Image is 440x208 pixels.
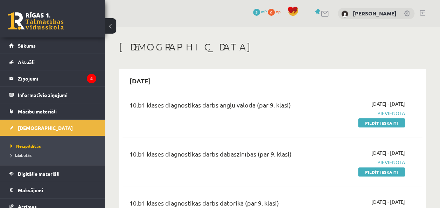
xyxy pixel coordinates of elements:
[268,9,284,14] a: 0 xp
[18,108,57,115] span: Mācību materiāli
[320,110,405,117] span: Pievienota
[371,198,405,206] span: [DATE] - [DATE]
[9,120,96,136] a: [DEMOGRAPHIC_DATA]
[18,171,60,177] span: Digitālie materiāli
[268,9,275,16] span: 0
[119,41,426,53] h1: [DEMOGRAPHIC_DATA]
[371,149,405,157] span: [DATE] - [DATE]
[18,70,96,86] legend: Ziņojumi
[253,9,267,14] a: 2 mP
[130,100,310,113] div: 10.b1 klases diagnostikas darbs angļu valodā (par 9. klasi)
[8,12,64,30] a: Rīgas 1. Tālmācības vidusskola
[9,37,96,54] a: Sākums
[123,72,158,89] h2: [DATE]
[9,166,96,182] a: Digitālie materiāli
[341,11,348,18] img: Roberts Homenko
[11,143,98,149] a: Neizpildītās
[371,100,405,108] span: [DATE] - [DATE]
[18,42,36,49] span: Sākums
[358,167,405,176] a: Pildīt ieskaiti
[9,70,96,86] a: Ziņojumi4
[11,152,32,158] span: Izlabotās
[11,143,41,149] span: Neizpildītās
[9,87,96,103] a: Informatīvie ziņojumi
[11,152,98,158] a: Izlabotās
[353,10,397,17] a: [PERSON_NAME]
[18,125,73,131] span: [DEMOGRAPHIC_DATA]
[18,182,96,198] legend: Maksājumi
[130,149,310,162] div: 10.b1 klases diagnostikas darbs dabaszinībās (par 9. klasi)
[358,118,405,127] a: Pildīt ieskaiti
[9,54,96,70] a: Aktuāli
[87,74,96,83] i: 4
[18,87,96,103] legend: Informatīvie ziņojumi
[320,159,405,166] span: Pievienota
[253,9,260,16] span: 2
[18,59,35,65] span: Aktuāli
[276,9,280,14] span: xp
[261,9,267,14] span: mP
[9,182,96,198] a: Maksājumi
[9,103,96,119] a: Mācību materiāli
